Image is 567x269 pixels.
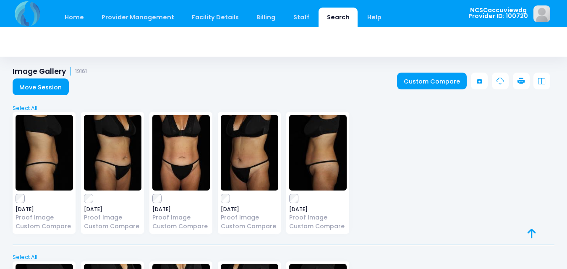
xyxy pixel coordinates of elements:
[319,8,358,27] a: Search
[221,207,278,212] span: [DATE]
[84,207,141,212] span: [DATE]
[10,104,557,112] a: Select All
[152,207,210,212] span: [DATE]
[84,222,141,231] a: Custom Compare
[285,8,317,27] a: Staff
[221,213,278,222] a: Proof Image
[221,115,278,191] img: image
[184,8,247,27] a: Facility Details
[468,7,528,19] span: NCSCaccuviewdg Provider ID: 100720
[16,213,73,222] a: Proof Image
[152,222,210,231] a: Custom Compare
[289,213,347,222] a: Proof Image
[152,213,210,222] a: Proof Image
[84,115,141,191] img: image
[533,5,550,22] img: image
[10,253,557,261] a: Select All
[289,207,347,212] span: [DATE]
[289,115,347,191] img: image
[248,8,284,27] a: Billing
[359,8,390,27] a: Help
[16,222,73,231] a: Custom Compare
[397,73,467,89] a: Custom Compare
[152,115,210,191] img: image
[56,8,92,27] a: Home
[13,78,69,95] a: Move Session
[93,8,182,27] a: Provider Management
[84,213,141,222] a: Proof Image
[16,115,73,191] img: image
[16,207,73,212] span: [DATE]
[13,67,87,76] h1: Image Gallery
[289,222,347,231] a: Custom Compare
[75,68,87,75] small: 19161
[221,222,278,231] a: Custom Compare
